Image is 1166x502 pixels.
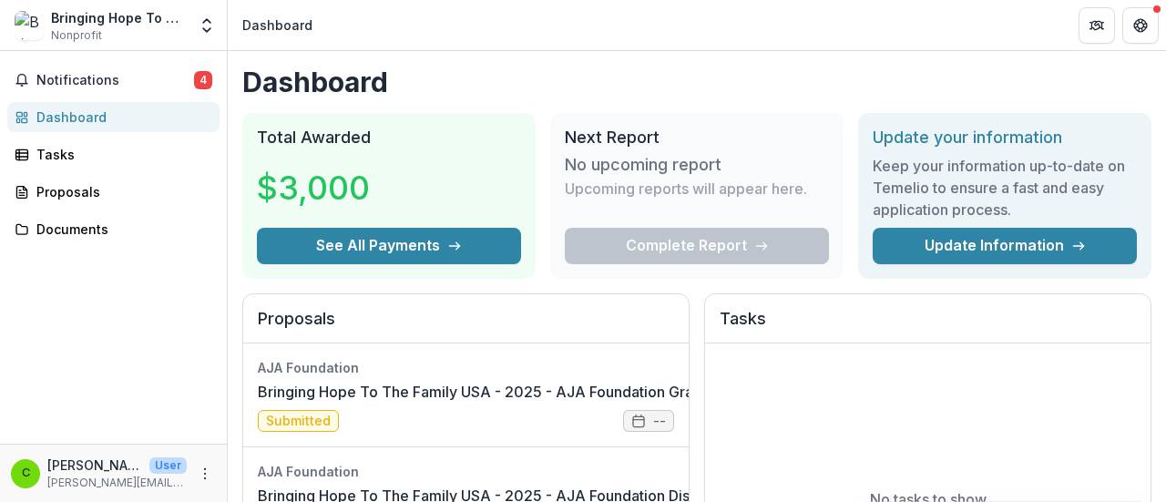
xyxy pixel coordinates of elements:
[36,145,205,164] div: Tasks
[7,214,220,244] a: Documents
[873,228,1137,264] a: Update Information
[720,309,1136,343] h2: Tasks
[194,463,216,485] button: More
[47,456,142,475] p: [PERSON_NAME][EMAIL_ADDRESS][DOMAIN_NAME]
[242,15,312,35] div: Dashboard
[15,11,44,40] img: Bringing Hope To The Family USA
[149,457,187,474] p: User
[194,71,212,89] span: 4
[36,220,205,239] div: Documents
[873,128,1137,148] h2: Update your information
[257,228,521,264] button: See All Payments
[1079,7,1115,44] button: Partners
[257,128,521,148] h2: Total Awarded
[565,178,807,200] p: Upcoming reports will appear here.
[51,27,102,44] span: Nonprofit
[51,8,187,27] div: Bringing Hope To The Family USA
[258,309,674,343] h2: Proposals
[36,73,194,88] span: Notifications
[565,128,829,148] h2: Next Report
[36,108,205,127] div: Dashboard
[7,139,220,169] a: Tasks
[36,182,205,201] div: Proposals
[258,381,788,403] a: Bringing Hope To The Family USA - 2025 - AJA Foundation Grant Application
[194,7,220,44] button: Open entity switcher
[235,12,320,38] nav: breadcrumb
[7,177,220,207] a: Proposals
[242,66,1151,98] h1: Dashboard
[1122,7,1159,44] button: Get Help
[873,155,1137,220] h3: Keep your information up-to-date on Temelio to ensure a fast and easy application process.
[565,155,721,175] h3: No upcoming report
[47,475,187,491] p: [PERSON_NAME][EMAIL_ADDRESS][DOMAIN_NAME]
[7,66,220,95] button: Notifications4
[257,163,394,212] h3: $3,000
[7,102,220,132] a: Dashboard
[22,467,30,479] div: christine@bringinghopeusa.org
